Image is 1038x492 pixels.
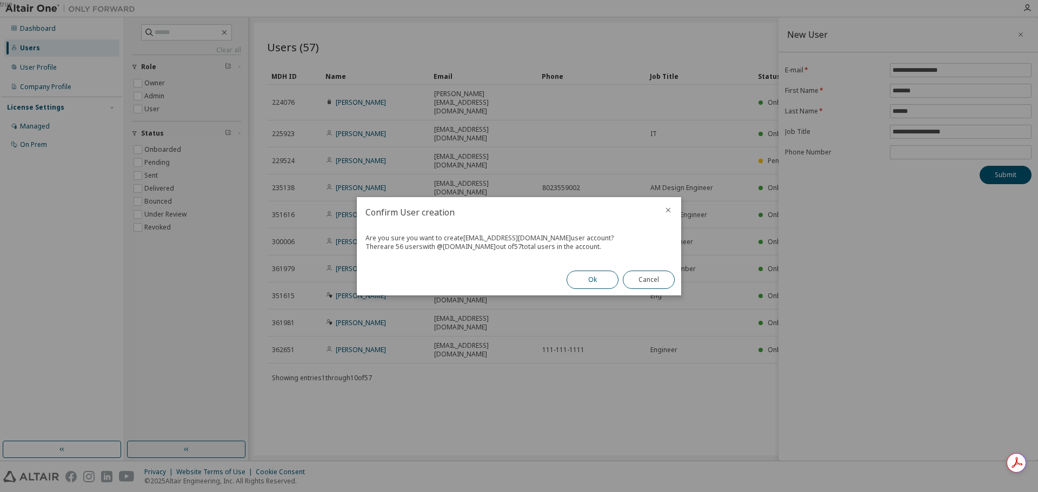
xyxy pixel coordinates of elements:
div: Are you sure you want to create [EMAIL_ADDRESS][DOMAIN_NAME] user account? [365,234,673,242]
button: Ok [567,271,618,289]
button: close [664,206,673,214]
div: There are 56 users with @ [DOMAIN_NAME] out of 57 total users in the account. [365,242,673,251]
button: Cancel [623,271,675,289]
h2: Confirm User creation [357,197,655,227]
